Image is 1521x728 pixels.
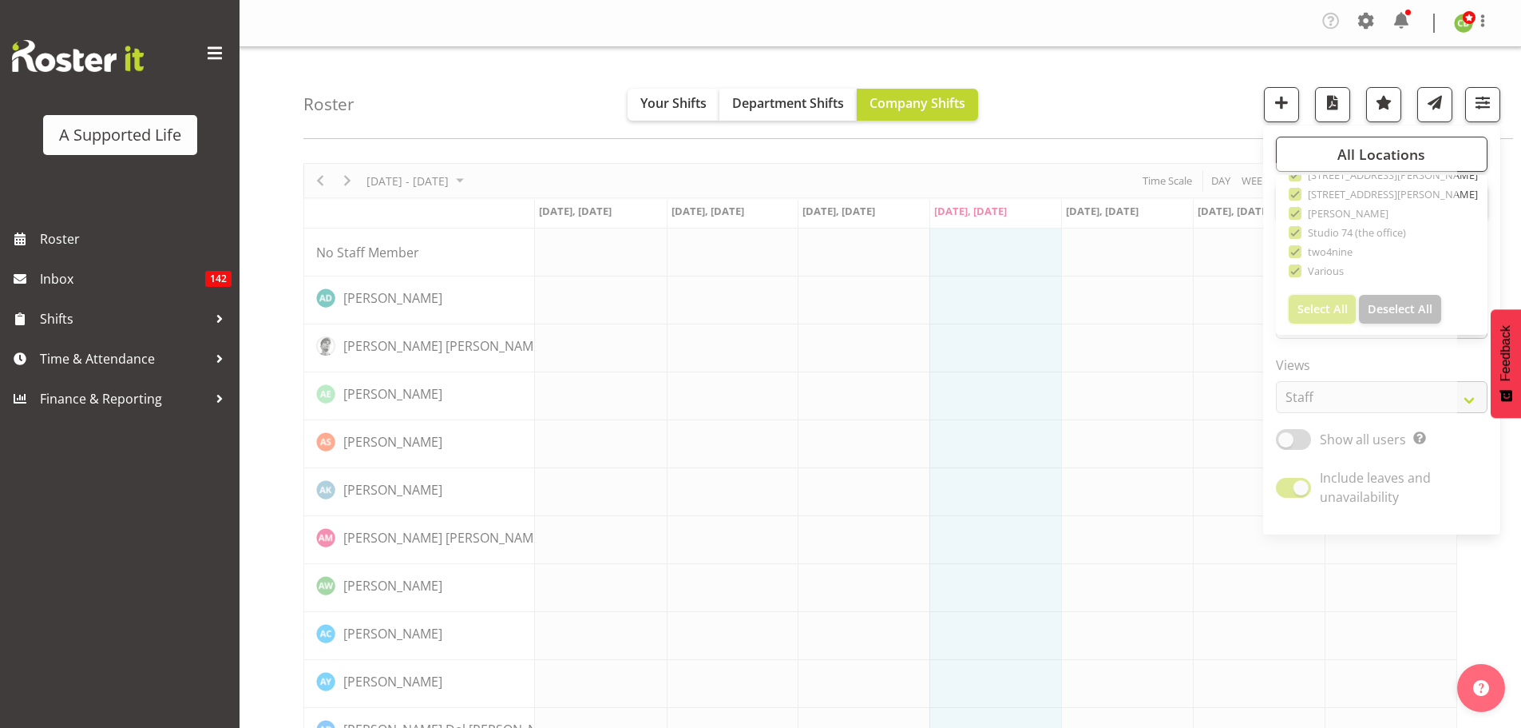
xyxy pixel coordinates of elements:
[1417,87,1452,122] button: Send a list of all shifts for the selected filtered period to all rostered employees.
[1315,87,1350,122] button: Download a PDF of the roster according to the set date range.
[303,95,355,113] h4: Roster
[719,89,857,121] button: Department Shifts
[12,40,144,72] img: Rosterit website logo
[40,387,208,411] span: Finance & Reporting
[40,227,232,251] span: Roster
[628,89,719,121] button: Your Shifts
[857,89,978,121] button: Company Shifts
[1264,87,1299,122] button: Add a new shift
[1473,680,1489,696] img: help-xxl-2.png
[40,307,208,331] span: Shifts
[40,267,205,291] span: Inbox
[1366,87,1401,122] button: Highlight an important date within the roster.
[1337,145,1425,164] span: All Locations
[869,94,965,112] span: Company Shifts
[59,123,181,147] div: A Supported Life
[1276,137,1487,172] button: All Locations
[1465,87,1500,122] button: Filter Shifts
[205,271,232,287] span: 142
[640,94,707,112] span: Your Shifts
[732,94,844,112] span: Department Shifts
[1499,325,1513,381] span: Feedback
[1491,309,1521,418] button: Feedback - Show survey
[40,347,208,371] span: Time & Attendance
[1454,14,1473,33] img: cathriona-byrne9810.jpg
